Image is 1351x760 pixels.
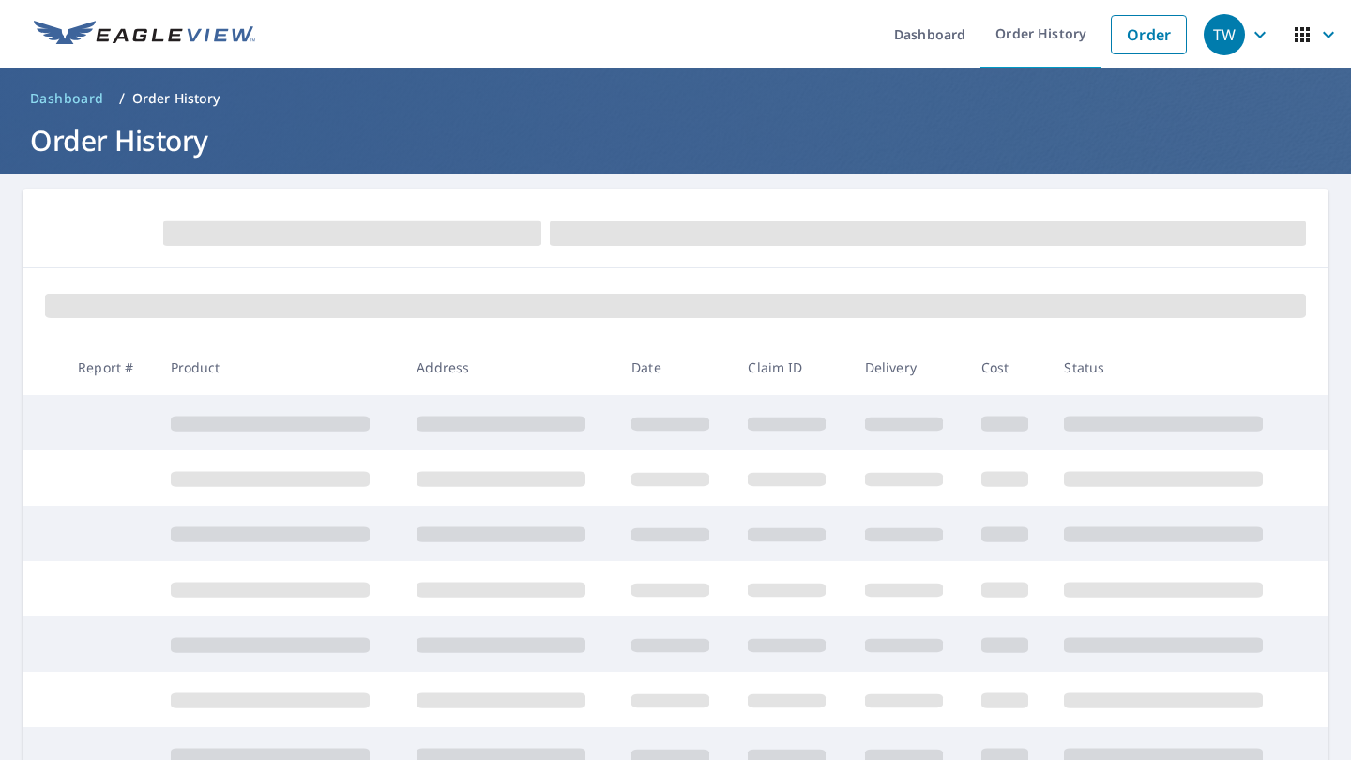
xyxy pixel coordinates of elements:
[850,340,966,395] th: Delivery
[132,89,220,108] p: Order History
[966,340,1049,395] th: Cost
[402,340,616,395] th: Address
[63,340,155,395] th: Report #
[1111,15,1187,54] a: Order
[34,21,255,49] img: EV Logo
[156,340,402,395] th: Product
[119,87,125,110] li: /
[30,89,104,108] span: Dashboard
[616,340,733,395] th: Date
[733,340,849,395] th: Claim ID
[1049,340,1296,395] th: Status
[23,84,1328,114] nav: breadcrumb
[1204,14,1245,55] div: TW
[23,84,112,114] a: Dashboard
[23,121,1328,160] h1: Order History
